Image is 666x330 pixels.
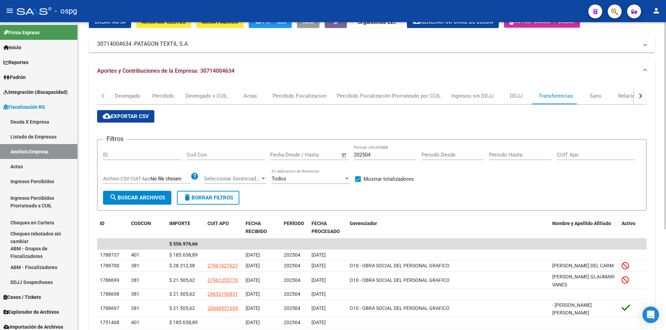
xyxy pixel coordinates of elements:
mat-panel-title: 30714004634 - [97,40,638,48]
span: 1788697 [100,305,119,311]
span: Borrar Filtros [183,195,233,201]
span: Crear Acta [94,19,126,25]
h3: Filtros [103,134,127,144]
div: Ingresos sin DDJJ [451,92,494,100]
div: Actas [244,92,257,100]
mat-icon: search [109,193,118,202]
span: 202504 [284,277,300,283]
span: 1788737 [100,252,119,258]
span: Firma Express [3,29,40,36]
span: 27961627627 [207,263,238,268]
span: $ 21.505,62 [169,305,195,311]
span: 1788699 [100,277,119,283]
datatable-header-cell: ID [97,216,128,239]
span: ID [100,221,104,226]
button: Exportar CSV [97,110,154,123]
span: Padrón [3,73,26,81]
span: Nombre y Apellido Afiliado [552,221,611,226]
span: $ 556.976,66 [169,241,198,247]
span: [DATE] [246,291,260,297]
span: 381 [131,305,139,311]
datatable-header-cell: FECHA PROCESADO [309,216,347,239]
span: 381 [131,291,139,297]
span: 202504 [284,252,300,258]
strong: Organismos Ext. [358,19,396,25]
button: Buscar Archivos [103,191,171,205]
mat-expansion-panel-header: 30714004634 -PATAGON TEXTIL S.A. [89,36,655,52]
datatable-header-cell: Nombre y Apellido Afiliado [549,216,619,239]
span: Exportar CSV [103,113,149,119]
span: 20632150831 [207,291,238,297]
span: 1788700 [100,263,119,268]
mat-icon: help [190,172,199,180]
button: Open calendar [340,151,348,159]
span: [PERSON_NAME] DEL CARM [552,263,614,268]
div: Open Intercom Messenger [642,306,659,323]
div: Percibido [152,92,174,100]
span: Integración (discapacidad) [3,88,68,96]
input: Archivo CSV CUIT Apo [151,176,190,182]
span: FECHA RECIBIDO [246,221,267,234]
span: Buscar Archivos [109,195,165,201]
span: Inicio [3,44,21,51]
span: PATAGON TEXTIL S.A. [134,40,189,48]
span: $ 28.312,58 [169,263,195,268]
span: [DATE] [311,291,326,297]
datatable-header-cell: Gerenciador [347,216,549,239]
span: O10 - OBRA SOCIAL DEL PERSONAL GRAFICO [350,277,450,283]
span: $ 21.505,62 [169,291,195,297]
span: - ospg [55,3,77,19]
span: - [PERSON_NAME] [PERSON_NAME] [552,302,592,316]
span: [DATE] [311,252,326,258]
span: Aportes y Contribuciones de la Empresa: 30714004634 [97,68,234,74]
mat-icon: cloud_download [103,112,111,120]
span: [DATE] [246,277,260,283]
div: DDJJ [510,92,522,100]
mat-icon: person [652,7,660,15]
div: Devengado [115,92,140,100]
span: $ 21.505,62 [169,277,195,283]
input: Fecha inicio [270,152,298,158]
span: CUIT APO [207,221,229,226]
span: 20440951695 [207,305,238,311]
button: Organismos Ext. [352,15,402,28]
span: [DATE] [246,252,260,258]
span: [DATE] [311,263,326,268]
div: Devengado x CUIL [186,92,228,100]
div: Percibido Fiscalización Prorrateado por CUIL [337,92,441,100]
div: Transferencias [539,92,573,100]
span: Fiscalización RG [3,103,45,111]
span: $ 185.658,89 [169,252,198,258]
span: O10 - OBRA SOCIAL DEL PERSONAL GRAFICO [350,305,450,311]
span: 381 [131,263,139,268]
mat-icon: menu [6,7,14,15]
span: CODCON [131,221,151,226]
span: 1751468 [100,320,119,325]
mat-expansion-panel-header: Aportes y Contribuciones de la Empresa: 30714004634 [89,60,655,82]
button: Borrar Filtros [177,191,239,205]
span: 401 [131,252,139,258]
span: Reportes [3,59,28,66]
span: FECHA PROCESADO [311,221,340,234]
span: Todos [272,176,286,182]
div: Percibido Fiscalizacion [273,92,326,100]
span: 1788698 [100,291,119,297]
span: 202504 [284,320,300,325]
span: O10 - OBRA SOCIAL DEL PERSONAL GRAFICO [350,263,450,268]
datatable-header-cell: CUIT APO [205,216,243,239]
mat-icon: delete [183,193,191,202]
span: 401 [131,320,139,325]
span: IMPORTE [169,221,190,226]
span: 202504 [284,305,300,311]
span: Explorador de Archivos [3,308,59,316]
span: Seleccionar Gerenciador [204,176,260,182]
div: Sano [590,92,601,100]
span: [DATE] [246,263,260,268]
span: [DATE] [246,305,260,311]
span: Activo [622,221,635,226]
span: Mostrar totalizadores [364,175,414,183]
datatable-header-cell: CODCON [128,216,153,239]
datatable-header-cell: Activo [619,216,647,239]
span: Archivo CSV CUIT Apo [103,176,151,181]
span: [PERSON_NAME] GLAUMARI VANES [552,274,615,287]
